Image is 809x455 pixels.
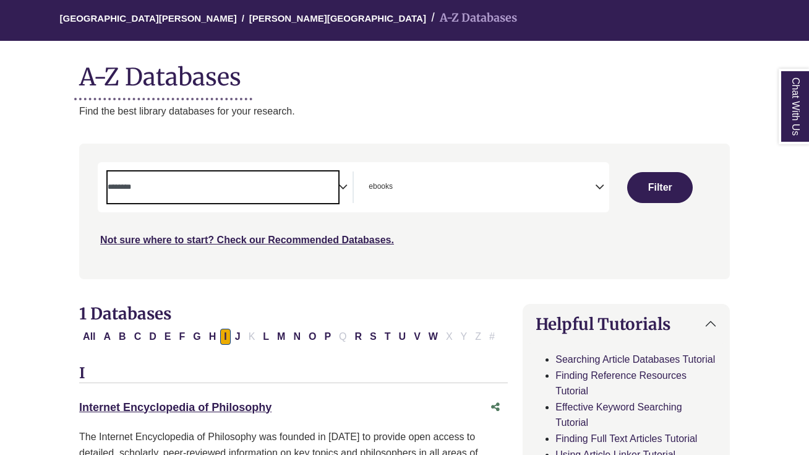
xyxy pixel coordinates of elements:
button: Filter Results P [320,329,335,345]
button: Filter Results I [220,329,230,345]
button: Filter Results O [305,329,320,345]
button: Filter Results J [231,329,244,345]
button: Filter Results U [395,329,410,345]
li: ebooks [364,181,393,193]
button: Filter Results V [410,329,424,345]
button: Filter Results H [205,329,220,345]
a: Not sure where to start? Check our Recommended Databases. [100,235,394,245]
button: Filter Results R [351,329,366,345]
div: Alpha-list to filter by first letter of database name [79,331,500,341]
a: Searching Article Databases Tutorial [555,354,715,365]
span: 1 Databases [79,303,171,324]
button: Filter Results E [161,329,175,345]
textarea: Search [108,183,338,193]
button: Submit for Search Results [627,172,693,203]
a: [GEOGRAPHIC_DATA][PERSON_NAME] [60,11,237,24]
button: Filter Results A [100,329,115,345]
nav: Search filters [79,144,730,279]
a: Finding Full Text Articles Tutorial [555,433,697,444]
h1: A-Z Databases [79,53,730,91]
span: ebooks [369,181,393,193]
button: Filter Results L [259,329,273,345]
button: Filter Results M [273,329,289,345]
textarea: Search [395,183,401,193]
button: Filter Results N [289,329,304,345]
a: Finding Reference Resources Tutorial [555,370,687,397]
button: Filter Results C [131,329,145,345]
a: Effective Keyword Searching Tutorial [555,402,682,428]
button: All [79,329,99,345]
button: Helpful Tutorials [523,305,729,344]
a: [PERSON_NAME][GEOGRAPHIC_DATA] [249,11,426,24]
p: Find the best library databases for your research. [79,103,730,119]
button: Filter Results B [115,329,130,345]
button: Filter Results T [381,329,395,345]
h3: I [79,365,508,383]
button: Share this database [483,396,508,419]
button: Filter Results G [189,329,204,345]
button: Filter Results D [145,329,160,345]
li: A-Z Databases [426,9,517,27]
a: Internet Encyclopedia of Philosophy [79,401,272,414]
button: Filter Results S [366,329,380,345]
button: Filter Results W [425,329,442,345]
button: Filter Results F [175,329,189,345]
